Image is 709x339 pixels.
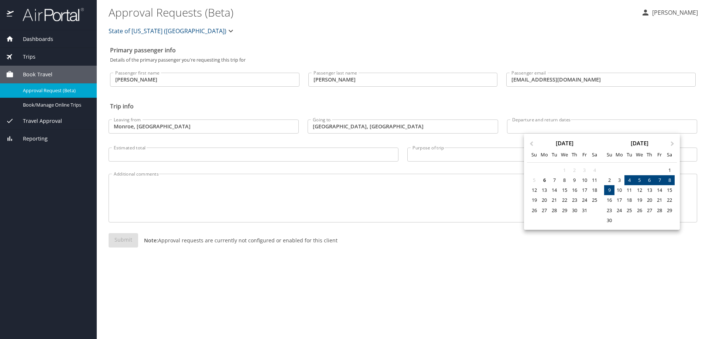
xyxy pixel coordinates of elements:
div: Choose Wednesday, November 26th, 2025 [634,205,644,215]
div: Choose Thursday, October 9th, 2025 [569,175,579,185]
div: Mo [540,150,549,160]
div: Not available Friday, October 3rd, 2025 [579,165,589,175]
div: Choose Friday, November 7th, 2025 [654,175,664,185]
div: Tu [549,150,559,160]
div: Choose Tuesday, October 14th, 2025 [549,185,559,195]
div: Choose Sunday, October 12th, 2025 [529,185,539,195]
div: Choose Saturday, October 18th, 2025 [590,185,600,195]
div: We [634,150,644,160]
div: Choose Monday, October 20th, 2025 [540,195,549,205]
div: Choose Friday, November 21st, 2025 [654,195,664,205]
div: Th [644,150,654,160]
div: Su [529,150,539,160]
div: Choose Monday, October 27th, 2025 [540,205,549,215]
div: Not available Thursday, October 2nd, 2025 [569,165,579,175]
div: Choose Tuesday, October 28th, 2025 [549,205,559,215]
div: Choose Thursday, October 23rd, 2025 [569,195,579,205]
div: Choose Sunday, November 9th, 2025 [604,185,614,195]
div: Choose Saturday, November 1st, 2025 [665,165,675,175]
div: Choose Saturday, November 22nd, 2025 [665,195,675,205]
div: Choose Wednesday, November 5th, 2025 [634,175,644,185]
div: Not available Wednesday, October 1st, 2025 [559,165,569,175]
div: Fr [579,150,589,160]
div: Choose Monday, October 6th, 2025 [540,175,549,185]
div: Choose Monday, November 10th, 2025 [614,185,624,195]
div: We [559,150,569,160]
div: Choose Friday, October 24th, 2025 [579,195,589,205]
div: Choose Wednesday, October 22nd, 2025 [559,195,569,205]
div: Choose Wednesday, October 8th, 2025 [559,175,569,185]
div: Choose Sunday, November 2nd, 2025 [604,175,614,185]
button: Previous Month [525,134,537,146]
div: Choose Sunday, November 23rd, 2025 [604,205,614,215]
div: Choose Tuesday, November 18th, 2025 [624,195,634,205]
div: Choose Wednesday, October 15th, 2025 [559,185,569,195]
div: Choose Friday, October 31st, 2025 [579,205,589,215]
div: Choose Monday, November 24th, 2025 [614,205,624,215]
div: Choose Tuesday, November 11th, 2025 [624,185,634,195]
div: month 2025-11 [604,165,674,225]
div: Choose Thursday, November 20th, 2025 [644,195,654,205]
div: Choose Sunday, October 26th, 2025 [529,205,539,215]
div: [DATE] [527,141,602,146]
div: Choose Monday, November 17th, 2025 [614,195,624,205]
div: Mo [614,150,624,160]
div: Choose Friday, October 17th, 2025 [579,185,589,195]
div: Sa [590,150,600,160]
div: Choose Thursday, November 6th, 2025 [644,175,654,185]
div: Su [604,150,614,160]
div: Not available Saturday, October 4th, 2025 [590,165,600,175]
div: Sa [665,150,675,160]
div: Choose Tuesday, October 21st, 2025 [549,195,559,205]
div: Choose Saturday, November 29th, 2025 [665,205,675,215]
div: Choose Wednesday, October 29th, 2025 [559,205,569,215]
div: Choose Monday, October 13th, 2025 [540,185,549,195]
div: Choose Thursday, November 13th, 2025 [644,185,654,195]
div: Tu [624,150,634,160]
div: Choose Wednesday, November 12th, 2025 [634,185,644,195]
div: Fr [654,150,664,160]
div: Choose Wednesday, November 19th, 2025 [634,195,644,205]
button: Next Month [667,134,679,146]
div: Choose Saturday, November 8th, 2025 [665,175,675,185]
div: Choose Sunday, November 30th, 2025 [604,215,614,225]
div: Th [569,150,579,160]
div: Choose Thursday, November 27th, 2025 [644,205,654,215]
div: Choose Sunday, November 16th, 2025 [604,195,614,205]
div: Choose Monday, November 3rd, 2025 [614,175,624,185]
div: Not available Sunday, October 5th, 2025 [529,175,539,185]
div: Choose Thursday, October 30th, 2025 [569,205,579,215]
div: Choose Friday, November 14th, 2025 [654,185,664,195]
div: Choose Saturday, November 15th, 2025 [665,185,675,195]
div: Choose Thursday, October 16th, 2025 [569,185,579,195]
div: Choose Saturday, October 25th, 2025 [590,195,600,205]
div: [DATE] [602,141,677,146]
div: Choose Friday, November 28th, 2025 [654,205,664,215]
div: Choose Tuesday, November 4th, 2025 [624,175,634,185]
div: Choose Friday, October 10th, 2025 [579,175,589,185]
div: Choose Saturday, October 11th, 2025 [590,175,600,185]
div: month 2025-10 [529,165,599,220]
div: Choose Tuesday, November 25th, 2025 [624,205,634,215]
div: Choose Tuesday, October 7th, 2025 [549,175,559,185]
div: Choose Sunday, October 19th, 2025 [529,195,539,205]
